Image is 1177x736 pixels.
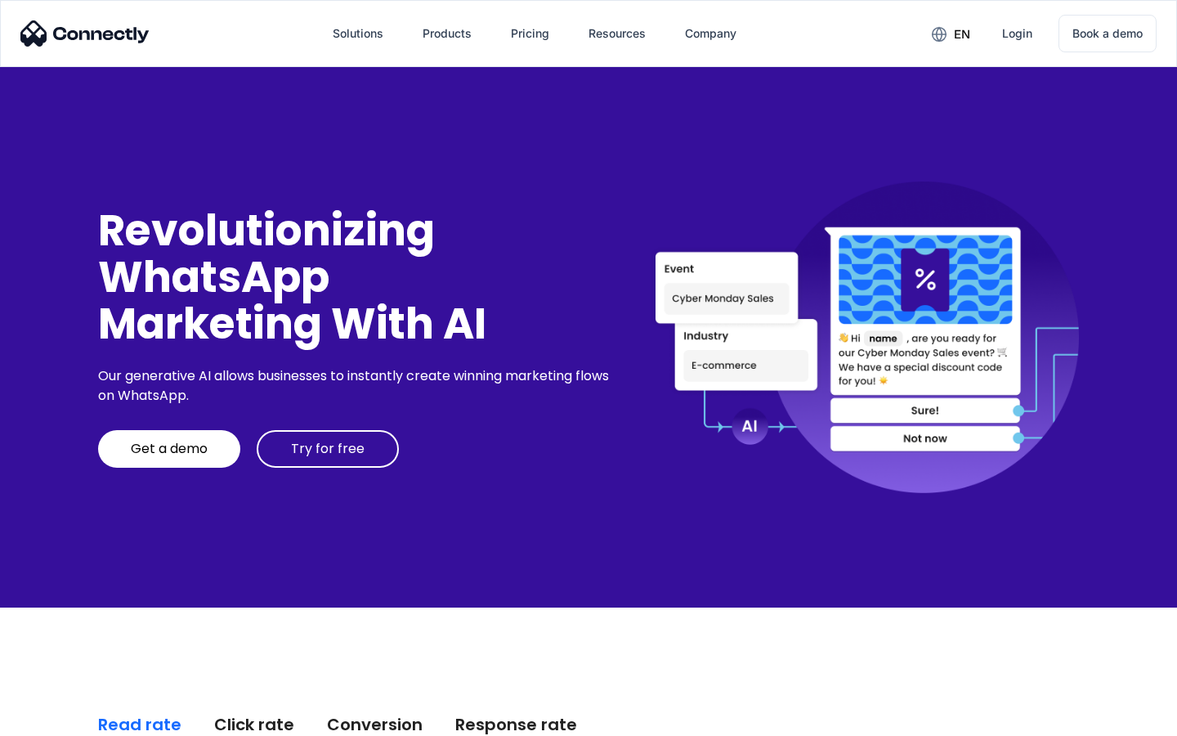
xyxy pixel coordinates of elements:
a: Try for free [257,430,399,468]
div: Solutions [333,22,383,45]
div: Try for free [291,441,365,457]
div: Conversion [327,713,423,736]
div: Response rate [455,713,577,736]
a: Login [989,14,1045,53]
ul: Language list [33,707,98,730]
a: Get a demo [98,430,240,468]
div: Read rate [98,713,181,736]
div: Products [423,22,472,45]
div: Click rate [214,713,294,736]
div: en [954,23,970,46]
div: Login [1002,22,1032,45]
a: Pricing [498,14,562,53]
div: Our generative AI allows businesses to instantly create winning marketing flows on WhatsApp. [98,366,615,406]
aside: Language selected: English [16,707,98,730]
div: Company [685,22,736,45]
div: Pricing [511,22,549,45]
img: Connectly Logo [20,20,150,47]
div: Revolutionizing WhatsApp Marketing With AI [98,207,615,348]
a: Book a demo [1058,15,1157,52]
div: Resources [588,22,646,45]
div: Get a demo [131,441,208,457]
